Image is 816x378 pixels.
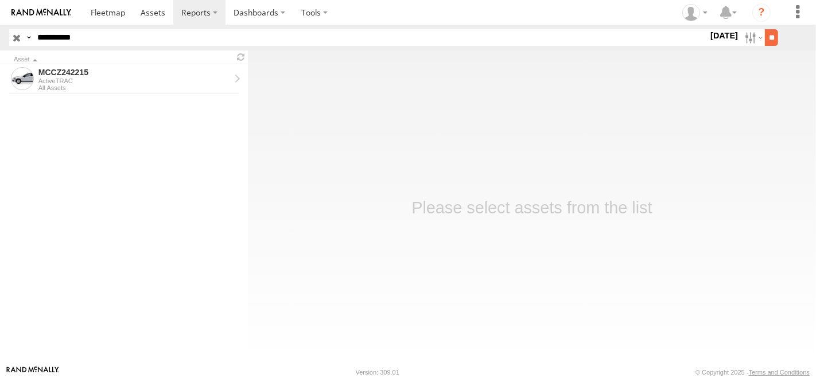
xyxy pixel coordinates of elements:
div: ActiveTRAC [38,77,230,84]
div: Click to Sort [14,57,230,63]
i: ? [752,3,771,22]
label: Search Query [24,29,33,46]
div: MCCZ242215 - View Asset History [38,67,230,77]
div: Zulema McIntosch [678,4,712,21]
label: [DATE] [708,29,740,42]
div: © Copyright 2025 - [695,369,810,376]
div: All Assets [38,84,230,91]
a: Visit our Website [6,367,59,378]
div: Version: 309.01 [356,369,399,376]
span: Refresh [234,52,248,63]
a: Terms and Conditions [749,369,810,376]
img: rand-logo.svg [11,9,71,17]
label: Search Filter Options [740,29,765,46]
